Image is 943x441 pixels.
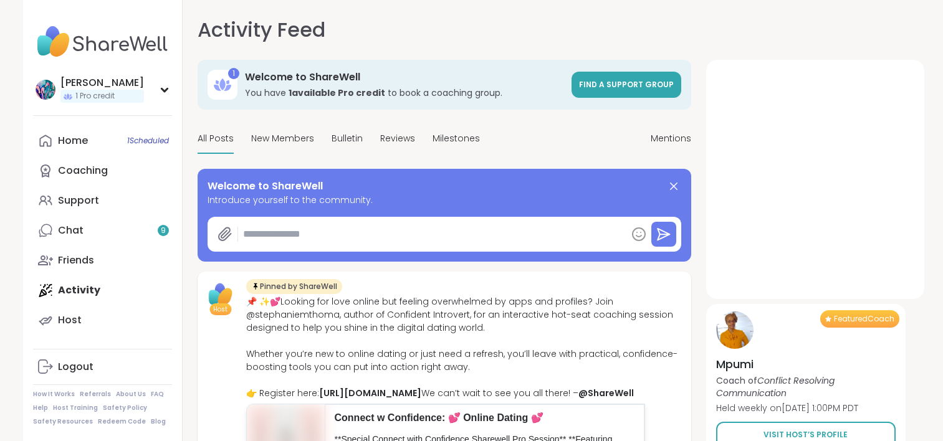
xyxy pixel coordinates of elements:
[651,132,691,145] span: Mentions
[716,374,896,399] p: Coach of
[834,314,894,324] span: Featured Coach
[335,411,634,425] p: Connect w Confidence: 💕 Online Dating 💕
[80,390,111,399] a: Referrals
[198,132,234,145] span: All Posts
[58,194,99,207] div: Support
[33,216,172,245] a: Chat9
[198,15,325,45] h1: Activity Feed
[103,404,147,412] a: Safety Policy
[319,387,421,399] a: [URL][DOMAIN_NAME]
[763,429,848,440] span: Visit Host’s Profile
[58,134,88,148] div: Home
[60,76,144,90] div: [PERSON_NAME]
[33,404,48,412] a: Help
[578,387,634,399] a: @ShareWell
[33,186,172,216] a: Support
[33,305,172,335] a: Host
[33,245,172,275] a: Friends
[208,194,681,207] span: Introduce yourself to the community.
[58,224,84,237] div: Chat
[58,313,82,327] div: Host
[245,87,564,99] h3: You have to book a coaching group.
[245,70,564,84] h3: Welcome to ShareWell
[251,132,314,145] span: New Members
[33,126,172,156] a: Home1Scheduled
[36,80,55,100] img: hollyjanicki
[151,417,166,426] a: Blog
[58,254,94,267] div: Friends
[208,179,323,194] span: Welcome to ShareWell
[716,374,835,399] i: Conflict Resolving Communication
[228,68,239,79] div: 1
[58,164,108,178] div: Coaching
[380,132,415,145] span: Reviews
[33,417,93,426] a: Safety Resources
[716,402,896,414] p: Held weekly on [DATE] 1:00PM PDT
[127,136,169,146] span: 1 Scheduled
[53,404,98,412] a: Host Training
[33,156,172,186] a: Coaching
[161,225,166,236] span: 9
[116,390,146,399] a: About Us
[33,20,172,64] img: ShareWell Nav Logo
[716,311,754,349] img: Mpumi
[151,390,164,399] a: FAQ
[433,132,480,145] span: Milestones
[289,87,385,99] b: 1 available Pro credit
[579,79,674,90] span: Find a support group
[33,390,75,399] a: How It Works
[75,91,115,102] span: 1 Pro credit
[213,305,227,314] span: Host
[716,356,896,372] h4: Mpumi
[205,279,236,310] img: ShareWell
[572,72,681,98] a: Find a support group
[246,279,342,294] div: Pinned by ShareWell
[33,352,172,382] a: Logout
[98,417,146,426] a: Redeem Code
[246,295,684,400] div: 📌 ✨💕Looking for love online but feeling overwhelmed by apps and profiles? Join @stephaniemthoma, ...
[332,132,363,145] span: Bulletin
[58,360,93,374] div: Logout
